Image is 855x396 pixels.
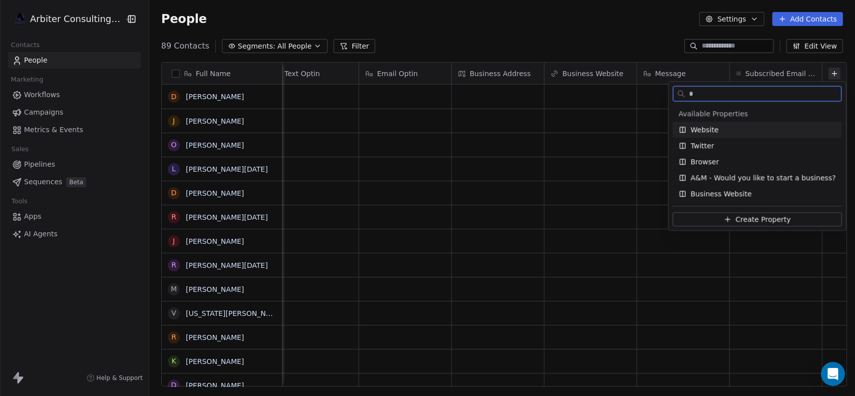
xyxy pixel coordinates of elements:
[691,125,719,135] span: Website
[736,214,791,224] span: Create Property
[691,189,752,199] span: Business Website
[673,212,842,226] button: Create Property
[673,106,842,202] div: Suggestions
[691,141,714,151] span: Twitter
[679,109,748,119] span: Available Properties
[691,157,719,167] span: Browser
[691,173,836,183] span: A&M - Would you like to start a business?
